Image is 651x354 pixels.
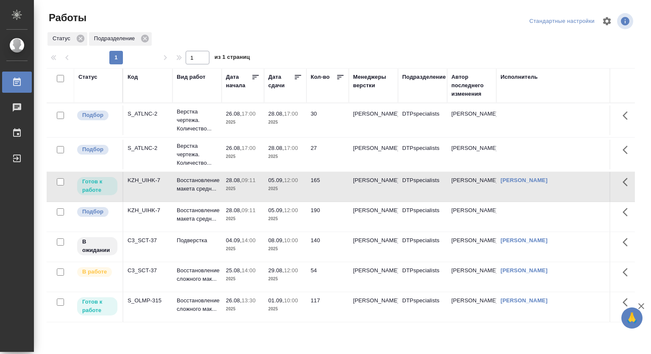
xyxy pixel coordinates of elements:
[625,309,639,327] span: 🙏
[177,296,217,313] p: Восстановление сложного мак...
[618,262,638,282] button: Здесь прячутся важные кнопки
[353,176,394,185] p: [PERSON_NAME]
[82,268,107,276] p: В работе
[501,297,548,304] a: [PERSON_NAME]
[501,237,548,243] a: [PERSON_NAME]
[226,145,242,151] p: 26.08,
[177,142,217,167] p: Верстка чертежа. Количество...
[501,73,538,81] div: Исполнитель
[177,73,206,81] div: Вид работ
[618,105,638,126] button: Здесь прячутся важные кнопки
[284,237,298,243] p: 10:00
[527,15,597,28] div: split button
[268,185,302,193] p: 2025
[447,105,496,135] td: [PERSON_NAME]
[268,145,284,151] p: 28.08,
[226,305,260,313] p: 2025
[618,172,638,192] button: Здесь прячутся важные кнопки
[242,267,256,274] p: 14:00
[47,11,86,25] span: Работы
[447,292,496,322] td: [PERSON_NAME]
[82,238,112,254] p: В ожидании
[76,206,118,218] div: Можно подбирать исполнителей
[284,267,298,274] p: 12:00
[82,298,112,315] p: Готов к работе
[82,207,103,216] p: Подбор
[226,297,242,304] p: 26.08,
[398,232,447,262] td: DTPspecialists
[353,144,394,152] p: [PERSON_NAME]
[226,237,242,243] p: 04.09,
[242,111,256,117] p: 17:00
[398,292,447,322] td: DTPspecialists
[306,262,349,292] td: 54
[268,215,302,223] p: 2025
[306,292,349,322] td: 117
[398,105,447,135] td: DTPspecialists
[353,110,394,118] p: [PERSON_NAME]
[76,176,118,196] div: Исполнитель может приступить к работе
[447,172,496,202] td: [PERSON_NAME]
[284,177,298,183] p: 12:00
[226,275,260,283] p: 2025
[128,110,168,118] div: S_ATLNC-2
[128,206,168,215] div: KZH_UIHK-7
[242,177,256,183] p: 09:11
[226,73,251,90] div: Дата начала
[353,296,394,305] p: [PERSON_NAME]
[284,145,298,151] p: 17:00
[447,232,496,262] td: [PERSON_NAME]
[353,73,394,90] div: Менеджеры верстки
[398,262,447,292] td: DTPspecialists
[53,34,73,43] p: Статус
[128,176,168,185] div: KZH_UIHK-7
[398,172,447,202] td: DTPspecialists
[268,111,284,117] p: 28.08,
[268,275,302,283] p: 2025
[311,73,330,81] div: Кол-во
[76,144,118,155] div: Можно подбирать исполнителей
[214,52,250,64] span: из 1 страниц
[306,172,349,202] td: 165
[226,185,260,193] p: 2025
[306,140,349,169] td: 27
[177,108,217,133] p: Верстка чертежа. Количество...
[226,152,260,161] p: 2025
[618,140,638,160] button: Здесь прячутся важные кнопки
[617,13,635,29] span: Посмотреть информацию
[306,105,349,135] td: 30
[76,236,118,256] div: Исполнитель назначен, приступать к работе пока рано
[268,118,302,127] p: 2025
[268,305,302,313] p: 2025
[284,207,298,213] p: 12:00
[268,177,284,183] p: 05.09,
[268,152,302,161] p: 2025
[94,34,138,43] p: Подразделение
[242,237,256,243] p: 14:00
[177,236,217,245] p: Подверстка
[306,202,349,232] td: 190
[226,111,242,117] p: 26.08,
[128,296,168,305] div: S_OLMP-315
[618,202,638,222] button: Здесь прячутся важные кнопки
[268,245,302,253] p: 2025
[353,236,394,245] p: [PERSON_NAME]
[597,11,617,31] span: Настроить таблицу
[128,73,138,81] div: Код
[268,267,284,274] p: 29.08,
[226,245,260,253] p: 2025
[447,262,496,292] td: [PERSON_NAME]
[76,266,118,278] div: Исполнитель выполняет работу
[47,32,87,46] div: Статус
[402,73,446,81] div: Подразделение
[618,292,638,313] button: Здесь прячутся важные кнопки
[618,232,638,252] button: Здесь прячутся важные кнопки
[226,207,242,213] p: 28.08,
[78,73,97,81] div: Статус
[284,111,298,117] p: 17:00
[353,206,394,215] p: [PERSON_NAME]
[89,32,152,46] div: Подразделение
[226,118,260,127] p: 2025
[177,176,217,193] p: Восстановление макета средн...
[76,296,118,316] div: Исполнитель может приступить к работе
